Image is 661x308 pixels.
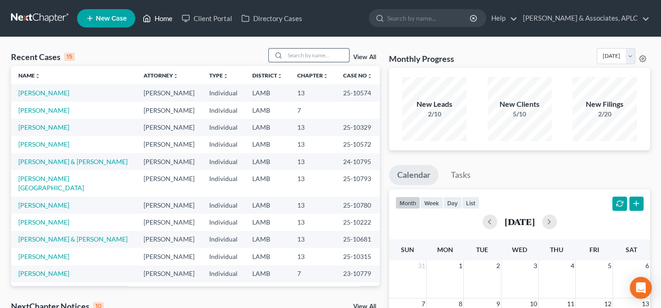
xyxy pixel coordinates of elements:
[136,231,202,248] td: [PERSON_NAME]
[343,72,372,79] a: Case Nounfold_more
[18,72,40,79] a: Nameunfold_more
[245,119,290,136] td: LAMB
[245,265,290,282] td: LAMB
[630,277,652,299] div: Open Intercom Messenger
[290,197,336,214] td: 13
[136,197,202,214] td: [PERSON_NAME]
[18,175,84,192] a: [PERSON_NAME][GEOGRAPHIC_DATA]
[367,73,372,79] i: unfold_more
[290,248,336,265] td: 13
[138,10,177,27] a: Home
[505,217,535,226] h2: [DATE]
[570,260,575,271] span: 4
[11,51,75,62] div: Recent Cases
[336,282,380,299] td: 25-10675
[336,214,380,231] td: 25-10222
[202,248,245,265] td: Individual
[290,153,336,170] td: 13
[18,158,128,165] a: [PERSON_NAME] & [PERSON_NAME]
[336,136,380,153] td: 25-10572
[245,84,290,101] td: LAMB
[443,197,462,209] button: day
[290,136,336,153] td: 13
[18,218,69,226] a: [PERSON_NAME]
[443,165,479,185] a: Tasks
[202,136,245,153] td: Individual
[644,260,650,271] span: 6
[35,73,40,79] i: unfold_more
[290,282,336,299] td: 7
[202,102,245,119] td: Individual
[488,110,552,119] div: 5/10
[589,246,599,253] span: Fri
[202,265,245,282] td: Individual
[336,197,380,214] td: 25-10780
[144,72,178,79] a: Attorneyunfold_more
[323,73,328,79] i: unfold_more
[518,10,650,27] a: [PERSON_NAME] & Associates, APLC
[437,246,453,253] span: Mon
[245,136,290,153] td: LAMB
[136,248,202,265] td: [PERSON_NAME]
[389,165,439,185] a: Calendar
[487,10,517,27] a: Help
[290,231,336,248] td: 13
[417,260,426,271] span: 31
[572,110,637,119] div: 2/20
[277,73,283,79] i: unfold_more
[336,265,380,282] td: 23-10779
[136,136,202,153] td: [PERSON_NAME]
[202,84,245,101] td: Individual
[245,197,290,214] td: LAMB
[401,246,414,253] span: Sun
[18,140,69,148] a: [PERSON_NAME]
[202,170,245,196] td: Individual
[64,53,75,61] div: 15
[245,231,290,248] td: LAMB
[18,201,69,209] a: [PERSON_NAME]
[336,231,380,248] td: 25-10681
[96,15,127,22] span: New Case
[285,49,349,62] input: Search by name...
[495,260,501,271] span: 2
[136,214,202,231] td: [PERSON_NAME]
[136,119,202,136] td: [PERSON_NAME]
[402,110,467,119] div: 2/10
[209,72,228,79] a: Typeunfold_more
[290,170,336,196] td: 13
[402,99,467,110] div: New Leads
[389,53,454,64] h3: Monthly Progress
[202,153,245,170] td: Individual
[202,197,245,214] td: Individual
[202,282,245,299] td: Individual
[297,72,328,79] a: Chapterunfold_more
[387,10,471,27] input: Search by name...
[18,123,69,131] a: [PERSON_NAME]
[177,10,237,27] a: Client Portal
[626,246,637,253] span: Sat
[290,119,336,136] td: 13
[290,265,336,282] td: 7
[336,248,380,265] td: 25-10315
[237,10,307,27] a: Directory Cases
[136,84,202,101] td: [PERSON_NAME]
[533,260,538,271] span: 3
[18,89,69,97] a: [PERSON_NAME]
[136,102,202,119] td: [PERSON_NAME]
[245,170,290,196] td: LAMB
[136,170,202,196] td: [PERSON_NAME]
[290,84,336,101] td: 13
[395,197,420,209] button: month
[136,153,202,170] td: [PERSON_NAME]
[512,246,527,253] span: Wed
[245,153,290,170] td: LAMB
[290,214,336,231] td: 13
[245,282,290,299] td: LAMB
[245,248,290,265] td: LAMB
[18,269,69,277] a: [PERSON_NAME]
[420,197,443,209] button: week
[223,73,228,79] i: unfold_more
[245,214,290,231] td: LAMB
[458,260,463,271] span: 1
[336,84,380,101] td: 25-10574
